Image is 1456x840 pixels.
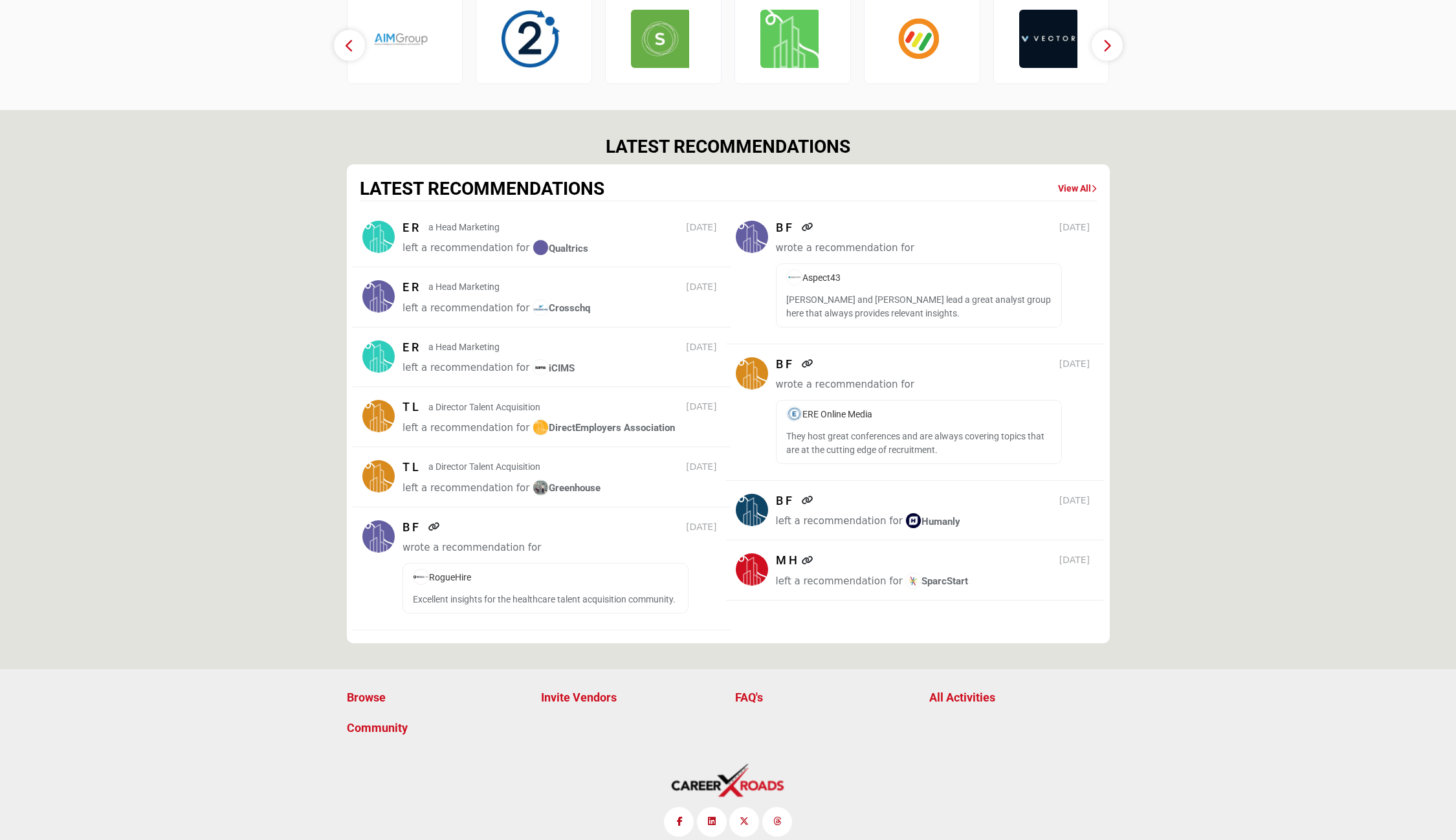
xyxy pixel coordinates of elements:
span: [DATE] [1059,497,1094,511]
span: [DATE] [686,340,720,354]
span: left a recommendation for [403,422,529,434]
p: a Head Marketing [428,340,500,354]
span: Qualtrics [533,243,588,254]
h5: B F [776,497,799,511]
img: image [905,576,921,592]
h5: T L [403,460,425,474]
a: Invite Vendors [541,689,722,706]
span: RogueHire [413,572,471,582]
img: avtar-image [736,360,768,393]
span: [DATE] [686,221,720,234]
a: imageQualtrics [533,241,588,257]
h5: E R [403,221,425,235]
img: image [533,419,549,436]
a: Facebook Link [664,807,694,837]
img: SourceCon (ERE Company) [631,10,689,68]
a: LinkedIn Link [697,807,727,837]
h5: M H [776,557,799,571]
span: DirectEmployers Association [533,422,675,434]
span: ERE Online Media [786,412,872,423]
a: Community [347,719,527,736]
a: imageSparcStart [905,577,968,593]
h5: B F [403,520,425,535]
img: Vector [1019,10,1077,68]
img: image [905,516,921,532]
p: a Head Marketing [428,221,500,234]
p: [PERSON_NAME] and [PERSON_NAME] lead a great analyst group here that always provides relevant ins... [786,296,1052,324]
span: left a recommendation for [776,579,903,590]
a: imageDirectEmployers Association [533,421,675,437]
a: Twitter Link [729,807,759,837]
img: avtar-image [362,280,395,313]
img: image [533,480,549,496]
span: left a recommendation for [403,482,529,494]
span: SparcStart [905,579,968,590]
img: image [533,239,549,256]
h5: E R [403,340,425,355]
span: [DATE] [1059,360,1094,374]
span: Crosschq [533,302,590,314]
span: [DATE] [686,520,720,534]
img: image [533,359,549,375]
a: View All [1058,182,1097,195]
p: a Head Marketing [428,280,500,294]
img: Vetty [760,10,819,68]
p: They host great conferences and are always covering topics that are at the cutting edge of recrui... [786,433,1052,460]
span: [DATE] [686,400,720,414]
img: avtar-image [362,221,395,253]
a: imageCrosschq [533,301,590,317]
h5: B F [776,224,799,238]
a: imageGreenhouse [533,481,601,497]
img: Match2 [502,10,560,68]
h2: LATEST RECOMMENDATIONS [606,136,850,158]
span: left a recommendation for [403,302,529,314]
h2: LATEST RECOMMENDATIONS [360,178,604,200]
span: [DATE] [686,460,720,474]
h5: B F [776,360,799,375]
img: image [786,272,802,289]
a: All Activities [929,689,1110,706]
p: a Director Talent Acquisition [428,460,540,474]
span: left a recommendation for [403,243,529,254]
img: avtar-image [736,497,768,529]
p: a Director Talent Acquisition [428,401,540,414]
img: avtar-image [736,224,768,256]
span: iCIMS [533,362,575,374]
img: avtar-image [362,460,395,492]
a: imageRogueHire [413,572,471,582]
img: avtar-image [362,520,395,553]
span: left a recommendation for [776,519,903,531]
a: Threads Link [762,807,792,837]
span: left a recommendation for [403,362,529,374]
a: imageERE Online Media [786,412,872,423]
a: FAQ's [735,689,916,706]
img: avtar-image [362,400,395,432]
span: Humanly [905,519,960,531]
span: wrote a recommendation for [403,542,541,553]
a: imageiCIMS [533,360,575,377]
a: imageHumanly [905,517,960,533]
h5: T L [403,400,425,414]
img: image [413,569,429,585]
img: image [786,409,802,425]
img: Survale Inc [890,10,948,68]
img: avtar-image [736,557,768,589]
h5: E R [403,280,425,294]
a: Browse [347,689,527,706]
a: imageAspect43 [786,276,841,286]
img: avtar-image [362,340,395,373]
span: Greenhouse [533,482,601,494]
span: [DATE] [1059,224,1094,238]
span: wrote a recommendation for [776,382,914,393]
img: No Site Logo [670,762,786,799]
span: wrote a recommendation for [776,245,914,257]
p: Excellent insights for the healthcare talent acquisition community. [413,593,678,606]
span: [DATE] [1059,557,1094,570]
span: Aspect43 [786,276,841,286]
img: AIM Group [372,10,430,68]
